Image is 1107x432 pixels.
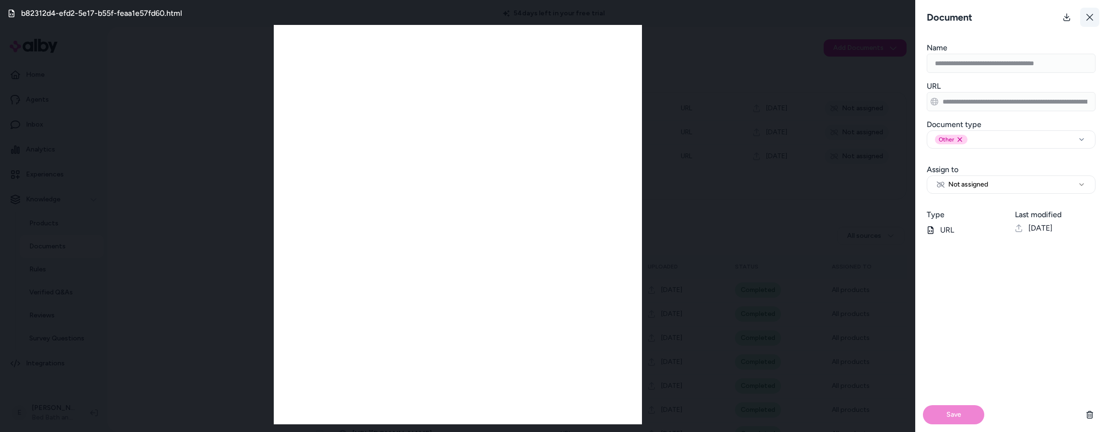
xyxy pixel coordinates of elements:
span: Not assigned [937,180,988,189]
h3: URL [927,81,1095,92]
p: URL [927,224,1007,236]
h3: b82312d4-efd2-5e17-b55f-feaa1e57fd60.html [21,8,182,19]
div: Other [935,135,967,144]
label: Assign to [927,165,958,174]
h3: Document type [927,119,1095,130]
h3: Last modified [1015,209,1095,221]
button: Remove other option [956,136,964,143]
h3: Document [923,11,976,24]
button: OtherRemove other option [927,130,1095,149]
span: [DATE] [1028,222,1052,234]
h3: Type [927,209,1007,221]
h3: Name [927,42,1095,54]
